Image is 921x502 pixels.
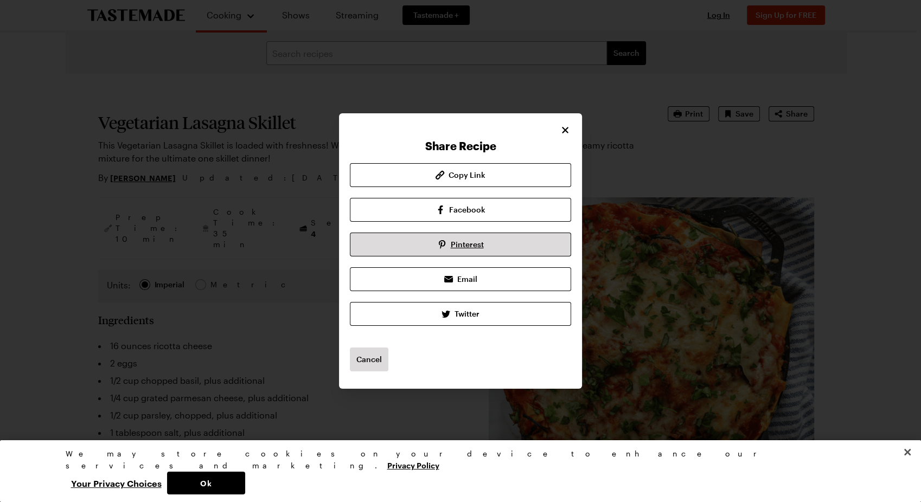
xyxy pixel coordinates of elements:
button: Close [896,440,919,464]
a: Twitter [350,302,571,326]
button: Copy Link [350,163,571,187]
span: Twitter [455,308,479,319]
a: More information about your privacy, opens in a new tab [387,460,439,470]
h2: Share Recipe [350,139,571,152]
span: Copy Link [449,170,485,181]
span: Email [457,274,477,285]
button: Close [559,124,571,136]
button: Ok [167,472,245,494]
a: Email [350,267,571,291]
span: Pinterest [451,239,484,250]
a: Pinterest [350,233,571,256]
button: Your Privacy Choices [66,472,167,494]
span: Facebook [449,204,485,215]
button: Cancel [350,347,388,371]
div: We may store cookies on your device to enhance our services and marketing. [66,448,847,472]
a: Facebook [350,198,571,222]
div: Privacy [66,448,847,494]
span: Cancel [356,354,382,365]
